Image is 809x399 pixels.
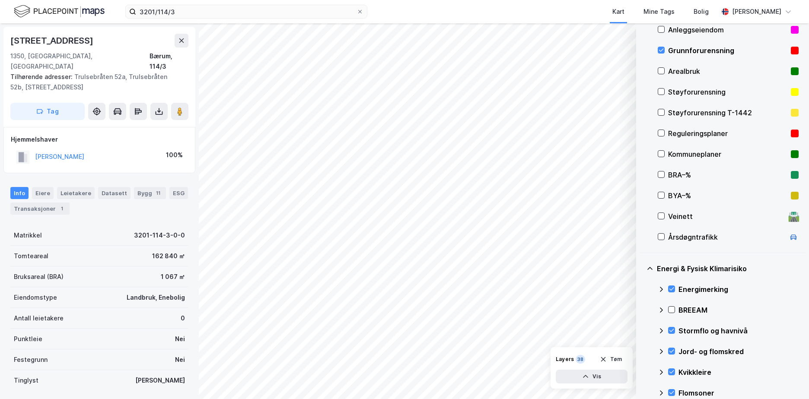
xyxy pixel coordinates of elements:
input: Søk på adresse, matrikkel, gårdeiere, leietakere eller personer [136,5,357,18]
div: BREEAM [678,305,799,315]
div: Årsdøgntrafikk [668,232,785,242]
div: Tinglyst [14,375,38,386]
div: Støyforurensning [668,87,787,97]
div: 38 [576,355,585,364]
div: Arealbruk [668,66,787,76]
div: Antall leietakere [14,313,64,323]
div: Hjemmelshaver [11,134,188,145]
div: Datasett [98,187,131,199]
div: Kvikkleire [678,367,799,377]
div: [STREET_ADDRESS] [10,34,95,47]
div: Mine Tags [643,6,675,17]
div: ESG [169,187,188,199]
div: 1350, [GEOGRAPHIC_DATA], [GEOGRAPHIC_DATA] [10,51,150,72]
div: Støyforurensning T-1442 [668,108,787,118]
img: logo.f888ab2527a4732fd821a326f86c7f29.svg [14,4,105,19]
iframe: Chat Widget [766,358,809,399]
div: Bruksareal (BRA) [14,272,64,282]
div: Kommuneplaner [668,149,787,159]
div: 0 [181,313,185,323]
div: Landbruk, Enebolig [127,292,185,303]
button: Tøm [594,352,627,366]
div: [PERSON_NAME] [135,375,185,386]
button: Tag [10,103,85,120]
div: Leietakere [57,187,95,199]
div: Bærum, 114/3 [150,51,188,72]
div: BRA–% [668,170,787,180]
div: Trulsebråten 52a, Trulsebråten 52b, [STREET_ADDRESS] [10,72,182,92]
div: Transaksjoner [10,203,70,215]
div: Flomsoner [678,388,799,398]
div: 100% [166,150,183,160]
div: Energimerking [678,284,799,294]
div: Info [10,187,29,199]
div: Reguleringsplaner [668,128,787,139]
div: 3201-114-3-0-0 [134,230,185,241]
div: Stormflo og havnivå [678,326,799,336]
button: Vis [556,370,627,383]
div: Eiere [32,187,54,199]
div: Nei [175,355,185,365]
div: Jord- og flomskred [678,346,799,357]
div: [PERSON_NAME] [732,6,781,17]
div: Punktleie [14,334,42,344]
div: 162 840 ㎡ [152,251,185,261]
div: Eiendomstype [14,292,57,303]
div: Tomteareal [14,251,48,261]
span: Tilhørende adresser: [10,73,74,80]
div: Matrikkel [14,230,42,241]
div: Veinett [668,211,785,222]
div: Anleggseiendom [668,25,787,35]
div: Nei [175,334,185,344]
div: Festegrunn [14,355,48,365]
div: Bygg [134,187,166,199]
div: Layers [556,356,574,363]
div: 🛣️ [788,211,799,222]
div: Grunnforurensning [668,45,787,56]
div: 11 [154,189,162,197]
div: Bolig [694,6,709,17]
div: 1 067 ㎡ [161,272,185,282]
div: Kart [612,6,624,17]
div: Energi & Fysisk Klimarisiko [657,263,799,274]
div: BYA–% [668,190,787,201]
div: 1 [57,204,66,213]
